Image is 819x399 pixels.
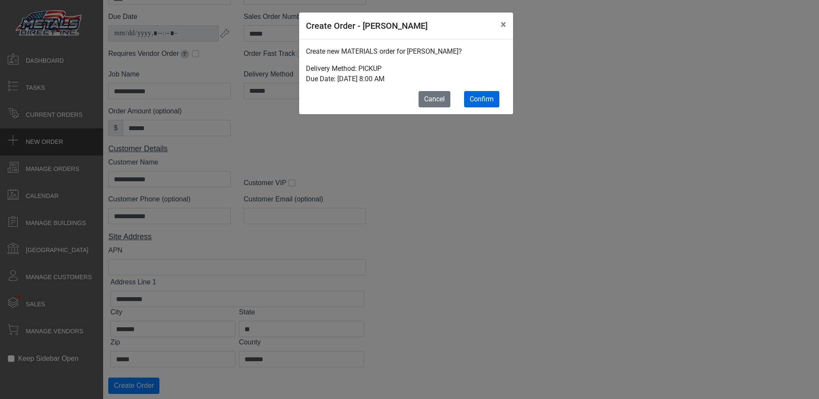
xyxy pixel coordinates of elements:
[470,95,494,103] span: Confirm
[306,19,428,32] h5: Create Order - [PERSON_NAME]
[306,46,506,57] p: Create new MATERIALS order for [PERSON_NAME]?
[419,91,450,107] button: Cancel
[306,64,506,84] p: Delivery Method: PICKUP Due Date: [DATE] 8:00 AM
[494,12,513,37] button: Close
[464,91,499,107] button: Confirm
